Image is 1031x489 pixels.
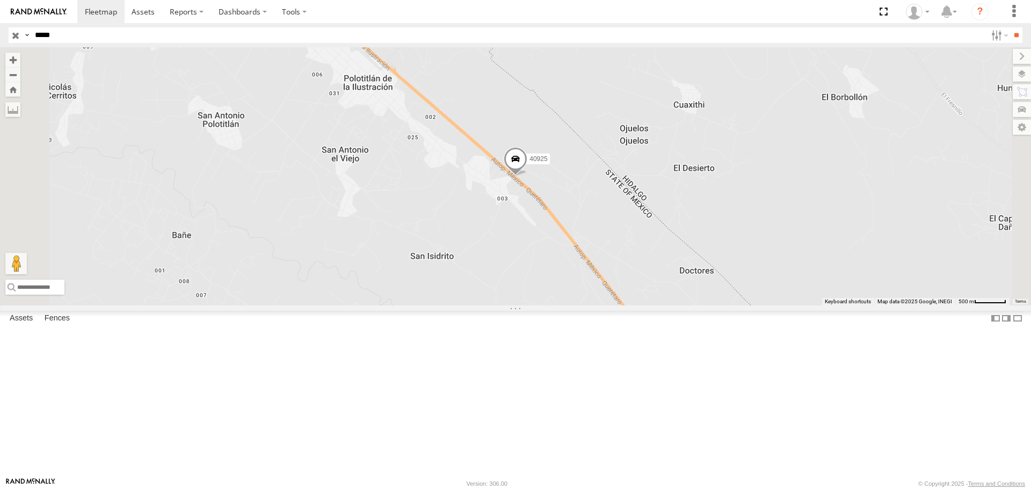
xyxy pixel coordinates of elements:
label: Map Settings [1013,120,1031,135]
label: Measure [5,102,20,117]
div: © Copyright 2025 - [918,480,1025,487]
div: Juan Oropeza [902,4,933,20]
img: rand-logo.svg [11,8,67,16]
button: Drag Pegman onto the map to open Street View [5,253,27,274]
button: Keyboard shortcuts [825,298,871,305]
label: Search Filter Options [987,27,1010,43]
label: Search Query [23,27,31,43]
label: Dock Summary Table to the Left [990,311,1001,326]
span: 500 m [959,298,974,304]
label: Dock Summary Table to the Right [1001,311,1012,326]
a: Terms and Conditions [968,480,1025,487]
button: Zoom Home [5,82,20,97]
a: Visit our Website [6,478,55,489]
span: 40925 [529,155,547,163]
label: Fences [39,311,75,326]
button: Zoom out [5,67,20,82]
label: Hide Summary Table [1012,311,1023,326]
i: ? [971,3,989,20]
label: Assets [4,311,38,326]
span: Map data ©2025 Google, INEGI [877,298,952,304]
div: Version: 306.00 [467,480,507,487]
button: Zoom in [5,53,20,67]
button: Map Scale: 500 m per 56 pixels [955,298,1010,305]
a: Terms [1015,299,1026,303]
